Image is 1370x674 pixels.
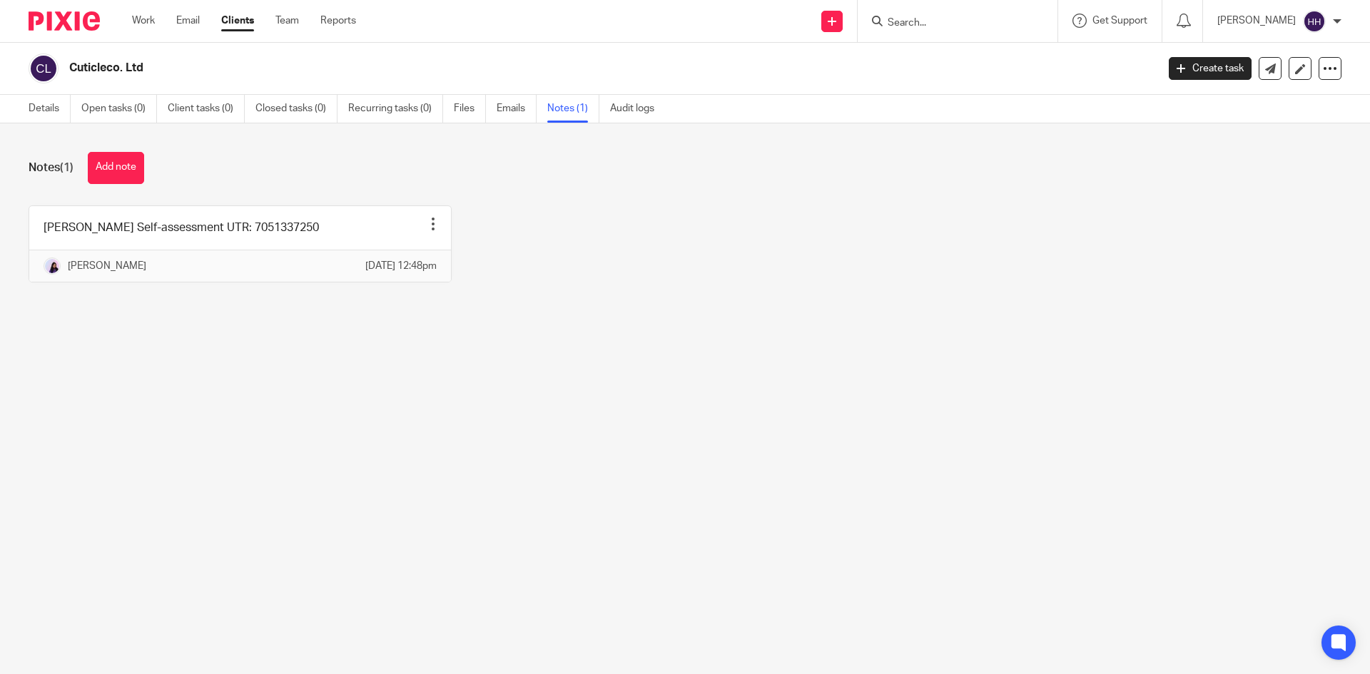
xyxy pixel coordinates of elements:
[221,14,254,28] a: Clients
[68,259,146,273] p: [PERSON_NAME]
[60,162,73,173] span: (1)
[1303,10,1326,33] img: svg%3E
[886,17,1015,30] input: Search
[29,160,73,175] h1: Notes
[348,95,443,123] a: Recurring tasks (0)
[81,95,157,123] a: Open tasks (0)
[275,14,299,28] a: Team
[255,95,338,123] a: Closed tasks (0)
[497,95,537,123] a: Emails
[454,95,486,123] a: Files
[29,53,59,83] img: svg%3E
[1092,16,1147,26] span: Get Support
[1217,14,1296,28] p: [PERSON_NAME]
[176,14,200,28] a: Email
[320,14,356,28] a: Reports
[132,14,155,28] a: Work
[69,61,932,76] h2: Cuticleco. Ltd
[88,152,144,184] button: Add note
[547,95,599,123] a: Notes (1)
[29,11,100,31] img: Pixie
[29,95,71,123] a: Details
[365,259,437,273] p: [DATE] 12:48pm
[1169,57,1252,80] a: Create task
[168,95,245,123] a: Client tasks (0)
[610,95,665,123] a: Audit logs
[44,257,61,275] img: yin%20purple.jpg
